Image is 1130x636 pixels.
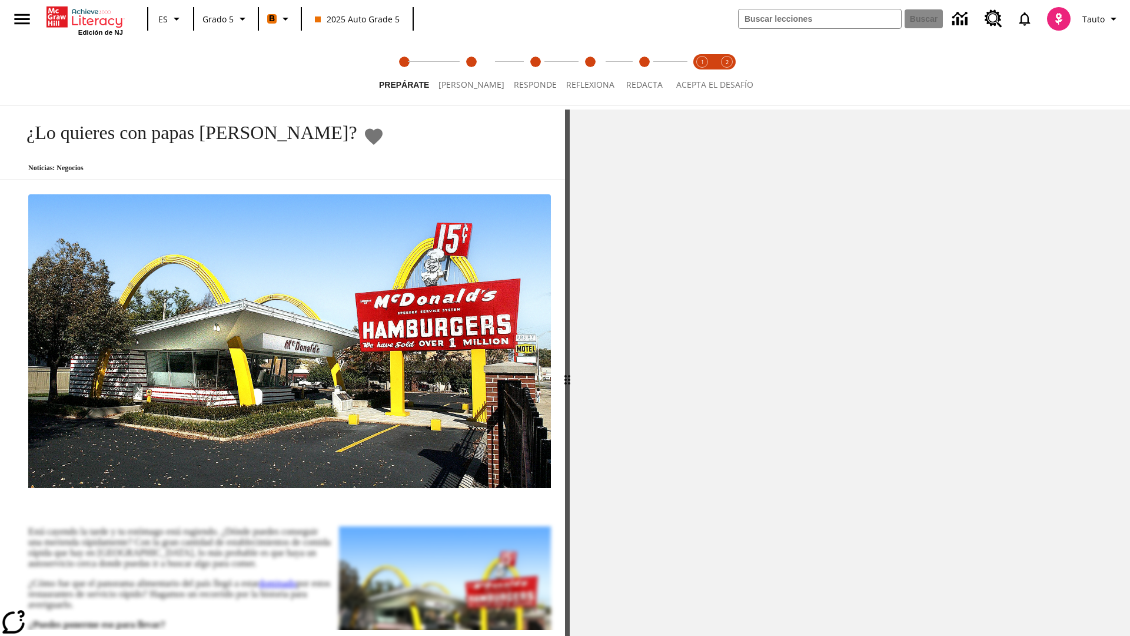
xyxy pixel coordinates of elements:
button: Lee step 2 of 5 [429,40,514,105]
span: B [269,11,275,26]
span: Tauto [1082,13,1105,25]
p: Noticias: Negocios [14,164,384,173]
button: Abrir el menú lateral [5,2,39,37]
span: Prepárate [379,80,429,90]
span: 2025 Auto Grade 5 [315,13,400,25]
button: Reflexiona step 4 of 5 [557,40,624,105]
button: Redacta step 5 of 5 [614,40,674,105]
img: Uno de los primeros locales de McDonald's, con el icónico letrero rojo y los arcos amarillos. [28,194,551,489]
button: Perfil/Configuración [1078,8,1125,29]
div: Portada [46,4,123,36]
text: 1 [701,58,704,66]
button: Acepta el desafío lee step 1 of 2 [685,40,719,105]
span: Grado 5 [202,13,234,25]
button: Lenguaje: ES, Selecciona un idioma [152,8,190,29]
span: Redacta [626,79,663,90]
h1: ¿Lo quieres con papas [PERSON_NAME]? [14,122,357,144]
button: Añadir a mis Favoritas - ¿Lo quieres con papas fritas? [363,126,384,147]
input: Buscar campo [739,9,901,28]
span: Responde [514,79,557,90]
text: 2 [726,58,729,66]
button: Boost El color de la clase es anaranjado. Cambiar el color de la clase. [262,8,297,29]
button: Escoja un nuevo avatar [1040,4,1078,34]
button: Acepta el desafío contesta step 2 of 2 [710,40,744,105]
a: Centro de recursos, Se abrirá en una pestaña nueva. [978,3,1009,35]
button: Grado: Grado 5, Elige un grado [198,8,254,29]
span: ACEPTA EL DESAFÍO [676,79,753,90]
span: ES [158,13,168,25]
div: Pulsa la tecla de intro o la barra espaciadora y luego presiona las flechas de derecha e izquierd... [565,110,570,636]
div: activity [570,110,1130,636]
a: Notificaciones [1009,4,1040,34]
button: Responde step 3 of 5 [504,40,566,105]
img: avatar image [1047,7,1071,31]
button: Prepárate step 1 of 5 [370,40,438,105]
span: Reflexiona [566,79,614,90]
span: Edición de NJ [78,29,123,36]
span: [PERSON_NAME] [438,79,504,90]
a: Centro de información [945,3,978,35]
